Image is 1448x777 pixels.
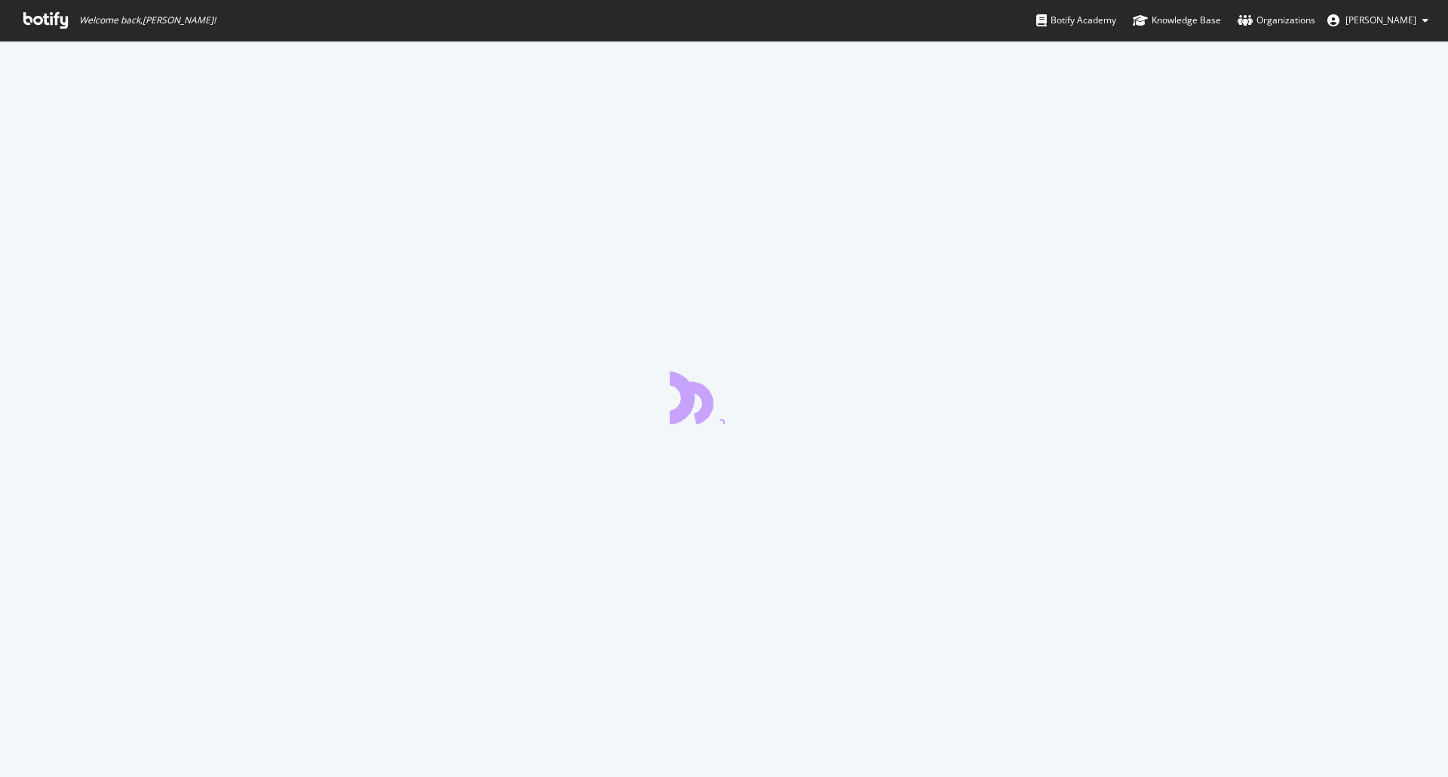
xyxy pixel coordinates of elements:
[1315,8,1440,32] button: [PERSON_NAME]
[670,370,778,424] div: animation
[1345,14,1416,26] span: Jose Fausto Martinez
[1133,13,1221,28] div: Knowledge Base
[79,14,216,26] span: Welcome back, [PERSON_NAME] !
[1238,13,1315,28] div: Organizations
[1036,13,1116,28] div: Botify Academy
